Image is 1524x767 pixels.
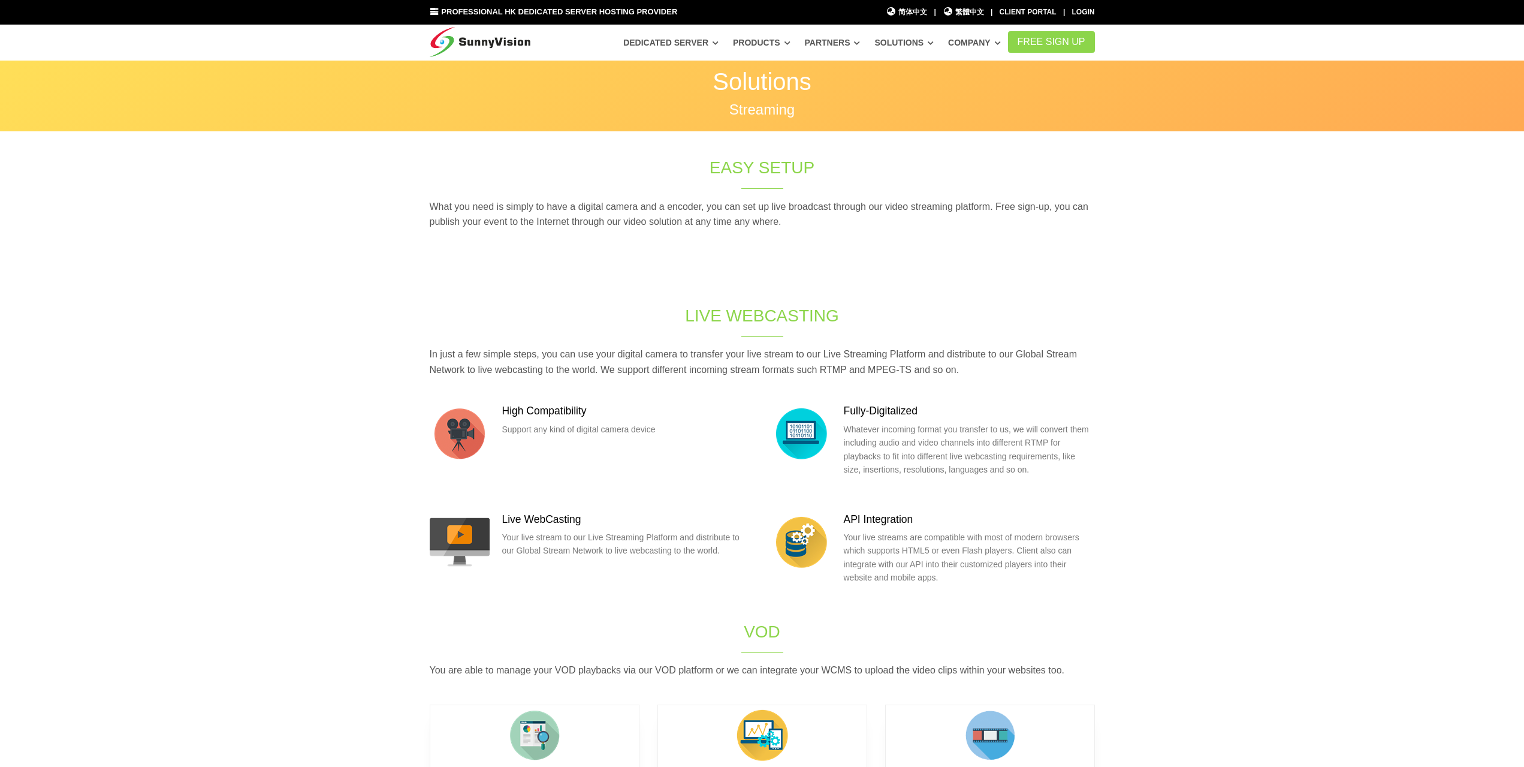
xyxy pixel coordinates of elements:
li: | [991,7,992,18]
a: Solutions [874,32,934,53]
p: In just a few simple steps, you can use your digital camera to transfer your live stream to our L... [430,347,1095,377]
a: 繁體中文 [943,7,984,18]
p: What you need is simply to have a digital camera and a encoder, you can set up live broadcast thr... [430,199,1095,230]
p: You are able to manage your VOD playbacks via our VOD platform or we can integrate your WCMS to u... [430,663,1095,678]
h1: VOD [563,620,962,643]
a: Client Portal [1000,8,1057,16]
img: movie.png [960,705,1020,765]
h3: API Integration [844,512,1095,527]
p: Your live stream to our Live Streaming Platform and distribute to our Global Stream Network to li... [502,531,753,558]
h1: Easy Setup [563,156,962,179]
p: Solutions [430,70,1095,94]
img: flat-chart-page.png [505,705,565,765]
img: flat-stat-mon.png [732,705,792,765]
li: | [934,7,935,18]
h3: High Compatibility [502,404,753,419]
img: flat-video-camera.png [430,404,490,464]
a: FREE Sign Up [1008,31,1095,53]
h3: Live WebCasting [502,512,753,527]
h3: Fully-Digitalized [844,404,1095,419]
img: 007-video-player.png [430,512,490,572]
a: 简体中文 [886,7,928,18]
p: Support any kind of digital camera device [502,423,753,436]
a: Products [733,32,790,53]
a: Login [1072,8,1095,16]
a: Partners [805,32,861,53]
h1: Live Webcasting [563,304,962,327]
p: Your live streams are compatible with most of modern browsers which supports HTML5 or even Flash ... [844,531,1095,585]
img: flat-database-cogs.png [771,512,831,572]
p: Whatever incoming format you transfer to us, we will convert them including audio and video chann... [844,423,1095,477]
p: Streaming [430,103,1095,117]
span: Professional HK Dedicated Server Hosting Provider [441,7,677,16]
a: Dedicated Server [623,32,719,53]
a: Company [948,32,1001,53]
li: | [1063,7,1065,18]
img: flat-mon-code.png [771,404,831,464]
